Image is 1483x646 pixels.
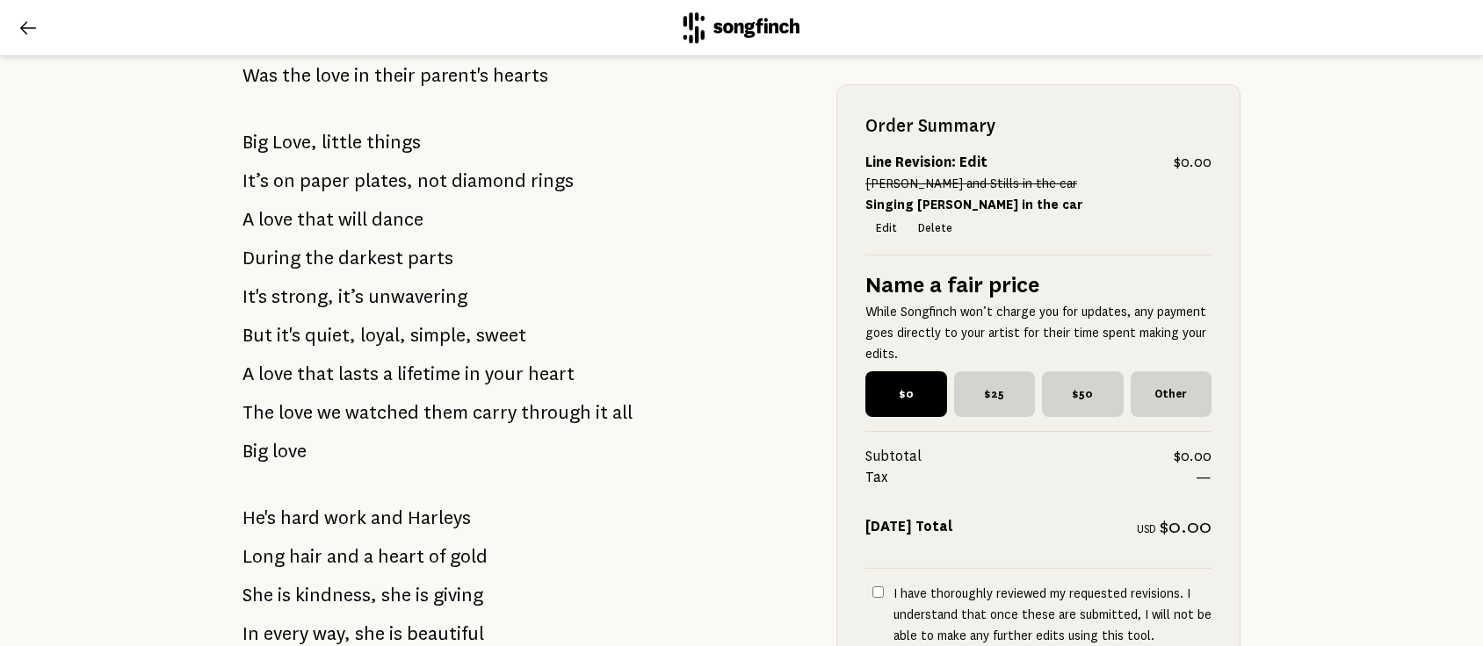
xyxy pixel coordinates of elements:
s: [PERSON_NAME] and Stills in the car [865,176,1077,190]
span: $0.00 [1160,516,1212,537]
span: strong, [271,279,334,314]
span: Harleys [408,500,471,535]
span: love [272,434,307,469]
span: and [327,539,359,574]
span: the [305,240,334,276]
span: in [465,356,481,391]
span: The [242,395,274,430]
span: hard [280,500,320,535]
span: parts [408,240,453,276]
span: It’s [242,163,269,198]
span: that [297,356,334,391]
strong: Line Revision: Edit [865,154,987,170]
span: rings [531,163,574,198]
span: A [242,356,254,391]
span: A [242,202,254,237]
span: little [322,125,362,160]
span: gold [450,539,488,574]
span: of [429,539,445,574]
span: $0.00 [1174,446,1212,467]
span: through [521,395,591,430]
input: I have thoroughly reviewed my requested revisions. I understand that once these are submitted, I ... [872,586,884,598]
p: While Songfinch won’t charge you for updates, any payment goes directly to your artist for their ... [865,301,1212,364]
span: Big [242,434,268,469]
span: He's [242,500,276,535]
span: them [423,395,468,430]
span: hair [289,539,322,574]
span: paper [300,163,350,198]
span: heart [378,539,424,574]
span: will [338,202,367,237]
span: She [242,578,273,613]
span: the [282,58,311,93]
span: hearts [493,58,548,93]
span: $25 [954,371,1036,417]
span: loyal, [360,318,406,353]
span: During [242,240,300,276]
span: their [374,58,416,93]
span: we [317,395,341,430]
span: she [381,578,411,613]
span: things [366,125,421,160]
span: love [279,395,313,430]
span: lifetime [397,356,460,391]
span: a [364,539,373,574]
span: on [273,163,295,198]
span: watched [345,395,419,430]
span: $0.00 [1174,152,1212,173]
span: Big [242,125,268,160]
span: all [612,395,633,430]
span: quiet, [305,318,356,353]
span: your [485,356,524,391]
span: darkest [338,240,403,276]
span: Long [242,539,285,574]
span: it [596,395,608,430]
span: lasts [338,356,379,391]
span: $0 [865,371,947,417]
span: work [324,500,366,535]
span: kindness, [295,578,377,613]
h5: Name a fair price [865,269,1212,301]
span: dance [372,202,423,237]
span: is [278,578,291,613]
span: diamond [452,163,526,198]
span: It's [242,279,267,314]
span: Tax [865,467,1196,488]
span: it’s [338,279,364,314]
span: not [417,163,447,198]
span: But [242,318,272,353]
strong: [DATE] Total [865,519,953,535]
button: Edit [865,216,908,240]
span: love [258,202,293,237]
span: Love, [272,125,317,160]
span: sweet [476,318,526,353]
span: a [383,356,393,391]
span: simple, [410,318,472,353]
span: $50 [1042,371,1124,417]
span: heart [528,356,575,391]
strong: Singing [PERSON_NAME] in the car [865,197,1082,212]
span: is [416,578,429,613]
p: I have thoroughly reviewed my requested revisions. I understand that once these are submitted, I ... [893,583,1212,646]
span: — [1196,467,1212,488]
span: USD [1137,523,1156,535]
span: and [371,500,403,535]
span: in [354,58,370,93]
span: plates, [354,163,413,198]
span: Subtotal [865,446,1174,467]
span: love [258,356,293,391]
h2: Order Summary [865,113,1212,138]
span: Was [242,58,278,93]
span: unwavering [368,279,467,314]
span: it's [277,318,300,353]
span: carry [473,395,517,430]
button: Delete [908,216,963,240]
span: giving [433,578,483,613]
span: love [315,58,350,93]
span: that [297,202,334,237]
span: parent's [420,58,488,93]
span: Other [1131,371,1212,417]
